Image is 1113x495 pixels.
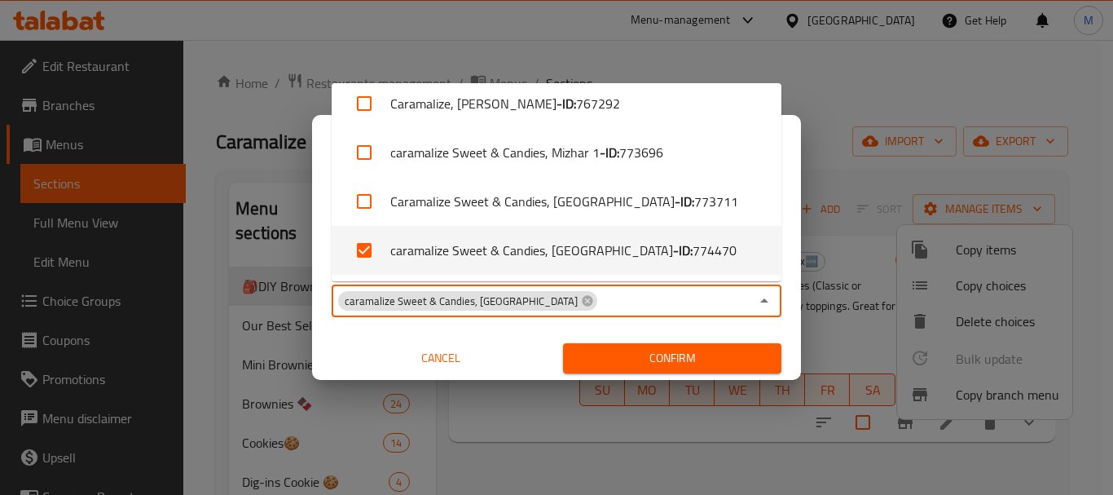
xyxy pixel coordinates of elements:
b: - ID: [600,143,619,162]
span: caramalize Sweet & Candies, [GEOGRAPHIC_DATA] [338,294,584,309]
button: Close [753,289,776,312]
b: - ID: [556,94,576,113]
button: Cancel [332,343,550,373]
b: - ID: [675,192,694,211]
span: 774470 [693,241,737,260]
li: Caramalize, [PERSON_NAME] [332,79,781,128]
span: Cancel [338,348,543,369]
li: Caramalize Sweet & Candies, [GEOGRAPHIC_DATA] [332,177,781,226]
button: Confirm [563,343,781,373]
span: Confirm [576,348,768,369]
span: 767292 [576,94,620,113]
li: caramalize Sweet & Candies, Mizhar 1 [332,128,781,177]
b: - ID: [673,241,693,260]
span: 773696 [619,143,663,162]
div: caramalize Sweet & Candies, [GEOGRAPHIC_DATA] [338,291,597,311]
li: caramalize Sweet & Candies, [GEOGRAPHIC_DATA] [332,226,781,275]
span: 773711 [694,192,738,211]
